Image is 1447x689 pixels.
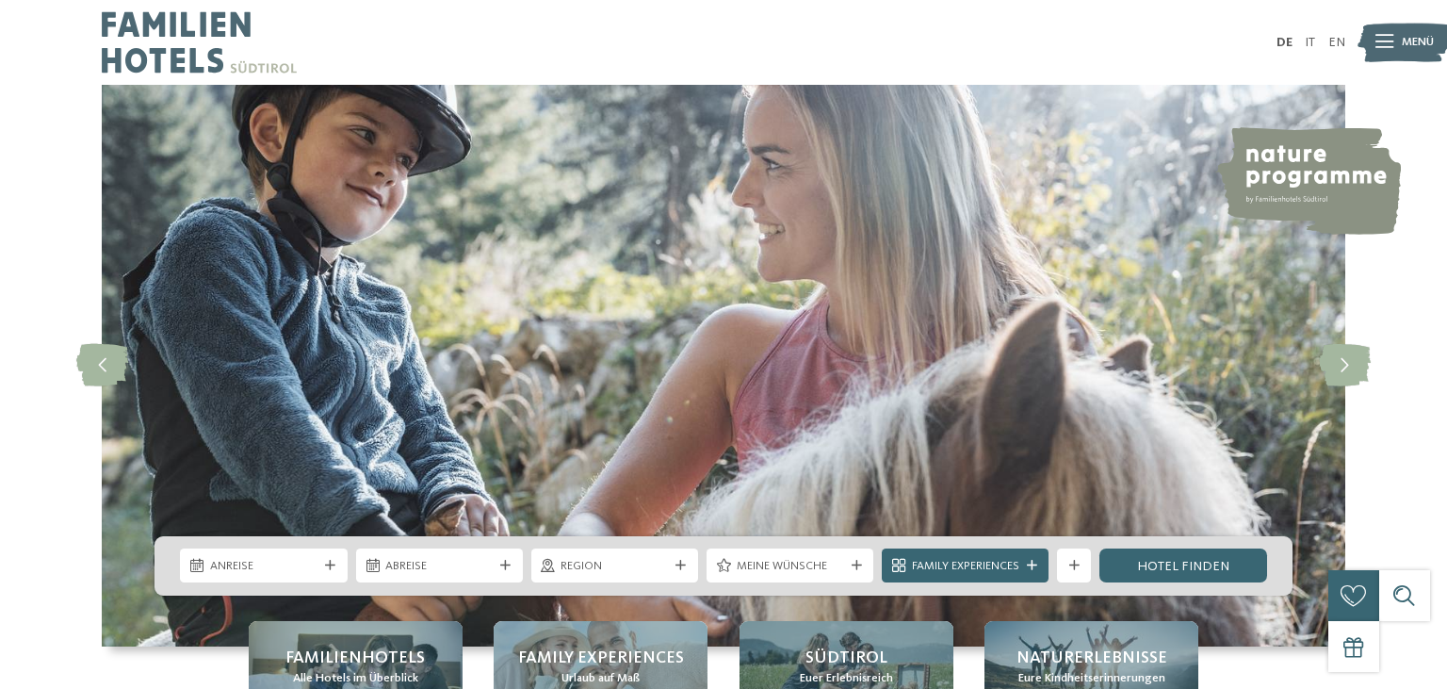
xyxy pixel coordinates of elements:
[102,85,1345,647] img: Familienhotels Südtirol: The happy family places
[1214,127,1401,235] img: nature programme by Familienhotels Südtirol
[1016,647,1167,670] span: Naturerlebnisse
[1402,34,1434,51] span: Menü
[285,647,425,670] span: Familienhotels
[800,670,893,687] span: Euer Erlebnisreich
[1276,36,1293,49] a: DE
[561,558,668,575] span: Region
[1099,549,1266,582] a: Hotel finden
[1018,670,1165,687] span: Eure Kindheitserinnerungen
[561,670,640,687] span: Urlaub auf Maß
[385,558,493,575] span: Abreise
[1305,36,1315,49] a: IT
[912,558,1019,575] span: Family Experiences
[737,558,844,575] span: Meine Wünsche
[293,670,418,687] span: Alle Hotels im Überblick
[518,647,684,670] span: Family Experiences
[210,558,317,575] span: Anreise
[1328,36,1345,49] a: EN
[805,647,887,670] span: Südtirol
